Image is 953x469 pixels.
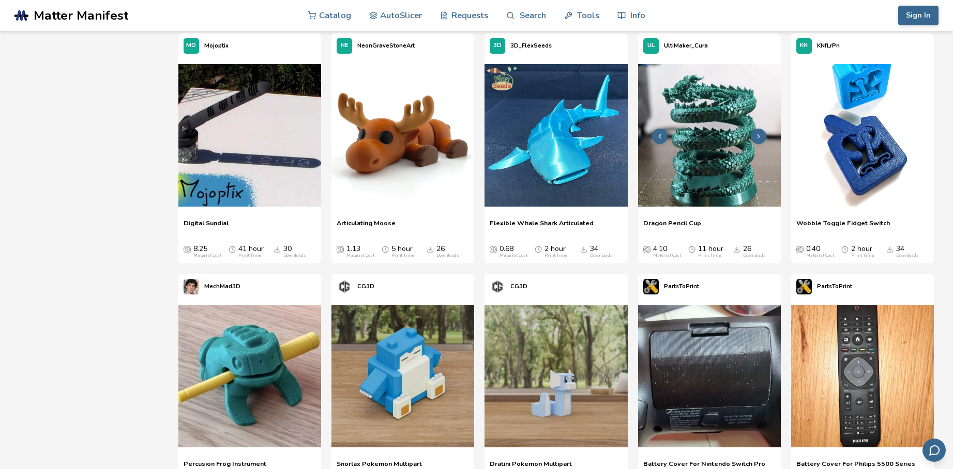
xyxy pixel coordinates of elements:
[664,281,699,292] p: PartsToPrint
[544,253,567,258] div: Print Time
[743,253,766,258] div: Downloads
[896,245,919,258] div: 34
[193,253,221,258] div: Material Cost
[382,245,389,253] span: Average Print Time
[500,253,527,258] div: Material Cost
[204,40,229,51] p: Mojoptix
[733,245,740,253] span: Downloads
[896,253,919,258] div: Downloads
[796,219,890,234] a: Wobble Toggle Fidget Switch
[851,253,874,258] div: Print Time
[698,253,721,258] div: Print Time
[331,274,380,300] a: CG3D's profileCG3D
[898,6,939,25] button: Sign In
[806,245,834,258] div: 0.40
[653,245,681,258] div: 4.10
[238,253,261,258] div: Print Time
[638,274,704,300] a: PartsToPrint's profilePartsToPrint
[391,253,414,258] div: Print Time
[485,274,533,300] a: CG3D's profileCG3D
[806,253,834,258] div: Material Cost
[817,281,852,292] p: PartsToPrint
[743,245,766,258] div: 26
[791,274,857,300] a: PartsToPrint's profilePartsToPrint
[643,279,659,294] img: PartsToPrint's profile
[357,40,415,51] p: NeonGraveStoneArt
[490,245,497,253] span: Average Cost
[184,279,199,294] img: MechMad3D's profile
[510,281,527,292] p: CG3D
[817,40,840,51] p: KNfLrPn
[535,245,542,253] span: Average Print Time
[922,439,946,462] button: Send feedback via email
[34,8,128,23] span: Matter Manifest
[796,245,804,253] span: Average Cost
[186,42,196,49] span: MO
[590,245,613,258] div: 34
[500,245,527,258] div: 0.68
[238,245,264,258] div: 41 hour
[337,279,352,294] img: CG3D's profile
[851,245,874,258] div: 2 hour
[841,245,849,253] span: Average Print Time
[346,245,374,258] div: 1.13
[193,245,221,258] div: 8.25
[580,245,587,253] span: Downloads
[184,219,229,234] a: Digital Sundial
[664,40,708,51] p: UltiMaker_Cura
[653,253,681,258] div: Material Cost
[490,279,505,294] img: CG3D's profile
[493,42,502,49] span: 3D
[688,245,695,253] span: Average Print Time
[886,245,894,253] span: Downloads
[178,274,246,300] a: MechMad3D's profileMechMad3D
[357,281,374,292] p: CG3D
[283,253,306,258] div: Downloads
[796,279,812,294] img: PartsToPrint's profile
[643,245,651,253] span: Average Cost
[184,245,191,253] span: Average Cost
[436,253,459,258] div: Downloads
[643,219,701,234] a: Dragon Pencil Cup
[283,245,306,258] div: 30
[800,42,808,49] span: KN
[544,245,567,258] div: 2 hour
[590,253,613,258] div: Downloads
[337,219,396,234] a: Articulating Moose
[490,219,594,234] a: Flexible Whale Shark Articulated
[427,245,434,253] span: Downloads
[337,245,344,253] span: Average Cost
[436,245,459,258] div: 26
[647,42,655,49] span: UL
[341,42,349,49] span: NE
[346,253,374,258] div: Material Cost
[698,245,723,258] div: 11 hour
[274,245,281,253] span: Downloads
[510,40,552,51] p: 3D_FlexSeeds
[204,281,240,292] p: MechMad3D
[229,245,236,253] span: Average Print Time
[391,245,414,258] div: 5 hour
